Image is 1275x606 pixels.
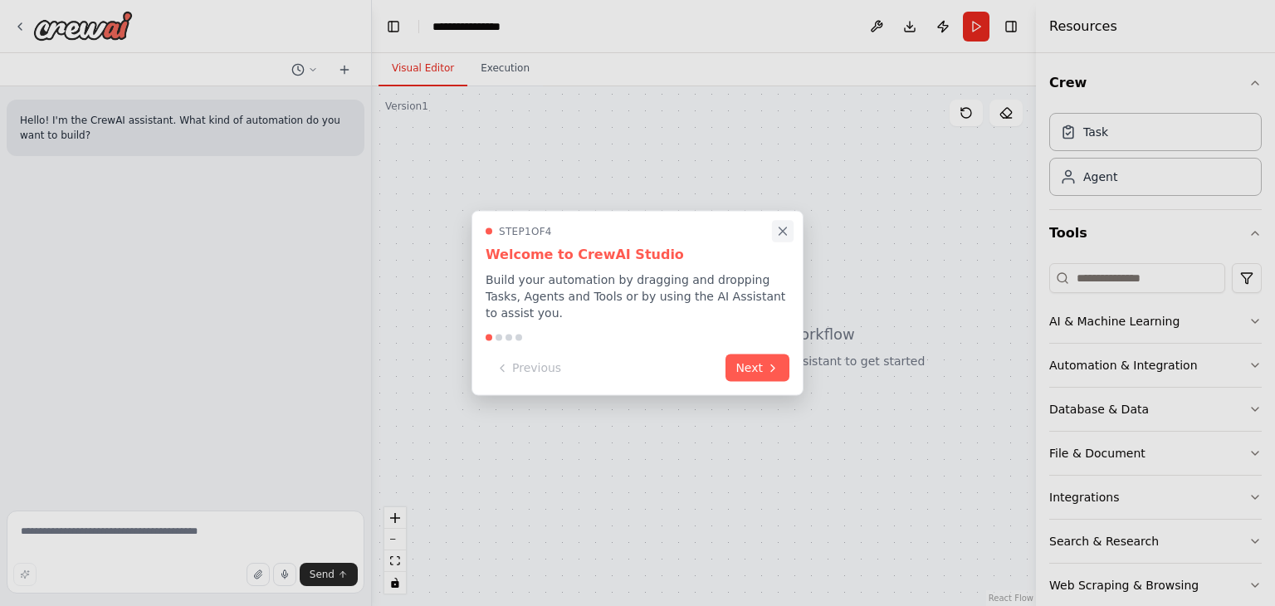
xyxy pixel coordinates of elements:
[486,271,789,321] p: Build your automation by dragging and dropping Tasks, Agents and Tools or by using the AI Assista...
[499,225,552,238] span: Step 1 of 4
[772,220,794,242] button: Close walkthrough
[486,245,789,265] h3: Welcome to CrewAI Studio
[486,354,571,382] button: Previous
[382,15,405,38] button: Hide left sidebar
[725,354,789,382] button: Next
